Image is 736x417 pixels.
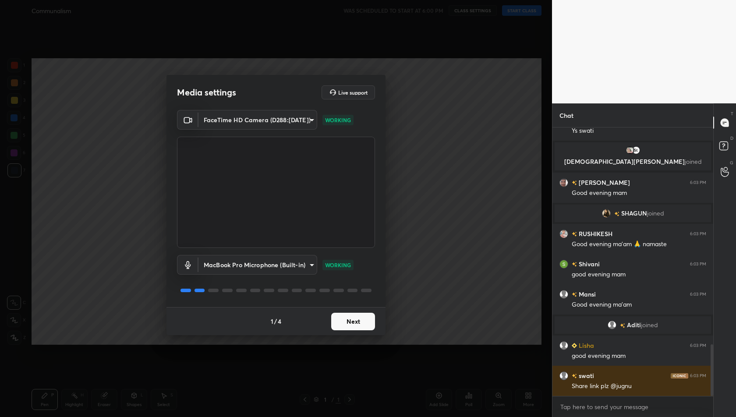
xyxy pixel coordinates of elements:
[559,230,568,238] img: 3987b0fcbea7401f88f48cf2e0dc0ee3.jpg
[572,374,577,378] img: no-rating-badge.077c3623.svg
[690,231,706,237] div: 6:03 PM
[177,87,236,98] h2: Media settings
[572,240,706,249] div: Good evening ma'am 🙏 namaste
[331,313,375,330] button: Next
[572,292,577,297] img: no-rating-badge.077c3623.svg
[572,189,706,198] div: Good evening mam
[572,180,577,185] img: no-rating-badge.077c3623.svg
[577,178,630,187] h6: [PERSON_NAME]
[559,260,568,269] img: 5ec9a153ecb94dc191c55faadf1717b4.16482255_3
[198,110,317,130] div: FaceTime HD Camera (D288:[DATE])
[730,159,733,166] p: G
[690,180,706,185] div: 6:03 PM
[278,317,281,326] h4: 4
[572,127,706,135] div: Ys swati
[621,210,647,217] span: SHAGUN
[572,300,706,309] div: Good evening ma'am
[271,317,273,326] h4: 1
[626,146,634,155] img: 6718adf14c36402994c77ca6edbe1fd1.jpg
[608,321,616,329] img: default.png
[690,343,706,348] div: 6:03 PM
[559,371,568,380] img: default.png
[559,178,568,187] img: d1865d40d9d549a18a048b9dfb4cb329.jpg
[602,209,611,218] img: f712695b7e95433fa99f64dd0a11f03c.jpg
[577,229,612,238] h6: RUSHIKESH
[325,116,351,124] p: WORKING
[572,352,706,360] div: good evening mam
[572,270,706,279] div: good evening mam
[731,110,733,117] p: T
[614,212,619,216] img: no-rating-badge.077c3623.svg
[685,157,702,166] span: joined
[559,290,568,299] img: default.png
[559,341,568,350] img: default.png
[577,259,600,269] h6: Shivani
[572,382,706,391] div: Share link plz @jugnu
[560,158,706,165] p: [DEMOGRAPHIC_DATA][PERSON_NAME]
[641,322,658,329] span: joined
[198,255,317,275] div: FaceTime HD Camera (D288:[DATE])
[647,210,664,217] span: joined
[577,341,594,350] h6: Lisha
[552,104,580,127] p: Chat
[690,292,706,297] div: 6:03 PM
[730,135,733,141] p: D
[620,323,625,328] img: no-rating-badge.077c3623.svg
[552,127,713,396] div: grid
[325,261,351,269] p: WORKING
[572,343,577,348] img: Learner_Badge_beginner_1_8b307cf2a0.svg
[690,262,706,267] div: 6:03 PM
[338,90,368,95] h5: Live support
[632,146,640,155] img: c045177d90df4c55b4de8cf716800dfe.jpg
[572,232,577,237] img: no-rating-badge.077c3623.svg
[690,373,706,378] div: 6:03 PM
[671,373,688,378] img: iconic-dark.1390631f.png
[577,371,594,380] h6: swati
[627,322,641,329] span: Aditi
[274,317,277,326] h4: /
[572,262,577,267] img: no-rating-badge.077c3623.svg
[577,290,596,299] h6: Mansi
